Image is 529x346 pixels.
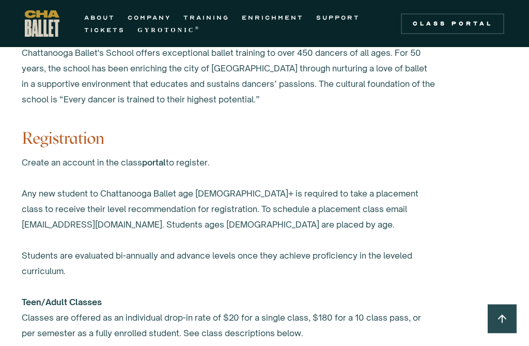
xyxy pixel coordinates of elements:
[22,297,102,308] strong: Teen/Adult Classes
[25,10,59,37] a: home
[407,20,498,28] div: Class Portal
[316,11,360,24] a: SUPPORT
[242,11,304,24] a: ENRICHMENT
[401,13,504,34] a: Class Portal
[183,11,229,24] a: TRAINING
[142,158,166,168] a: portal
[22,46,435,108] div: Chattanooga Ballet's School offers exceptional ballet training to over 450 dancers of all ages. F...
[137,24,200,36] a: GYROTONIC®
[195,25,200,31] sup: ®
[84,24,125,36] a: TICKETS
[137,26,195,34] strong: GYROTONIC
[22,118,507,149] h3: Registration
[128,11,171,24] a: COMPANY
[84,11,115,24] a: ABOUT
